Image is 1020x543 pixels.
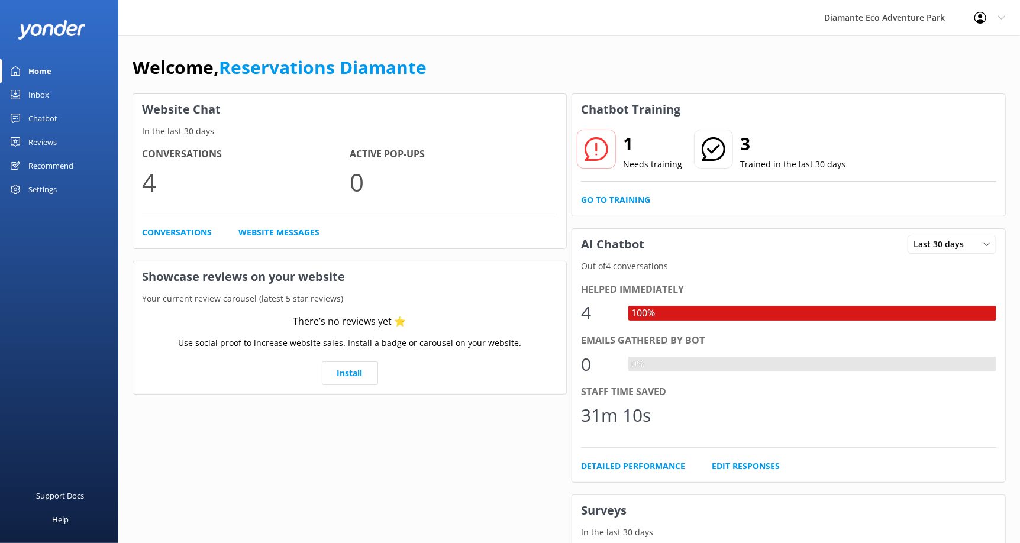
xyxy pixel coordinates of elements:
[572,94,689,125] h3: Chatbot Training
[28,59,51,83] div: Home
[572,229,653,260] h3: AI Chatbot
[133,94,566,125] h3: Website Chat
[142,147,350,162] h4: Conversations
[28,177,57,201] div: Settings
[581,333,996,348] div: Emails gathered by bot
[18,20,86,40] img: yonder-white-logo.png
[293,314,406,329] div: There’s no reviews yet ⭐
[572,495,1005,526] h3: Surveys
[581,282,996,298] div: Helped immediately
[133,53,427,82] h1: Welcome,
[572,526,1005,539] p: In the last 30 days
[28,154,73,177] div: Recommend
[37,484,85,508] div: Support Docs
[142,226,212,239] a: Conversations
[581,401,651,429] div: 31m 10s
[133,125,566,138] p: In the last 30 days
[740,130,845,158] h2: 3
[623,158,682,171] p: Needs training
[623,130,682,158] h2: 1
[28,106,57,130] div: Chatbot
[581,384,996,400] div: Staff time saved
[133,261,566,292] h3: Showcase reviews on your website
[914,238,971,251] span: Last 30 days
[628,357,647,372] div: 0%
[740,158,845,171] p: Trained in the last 30 days
[322,361,378,385] a: Install
[712,460,780,473] a: Edit Responses
[581,193,650,206] a: Go to Training
[133,292,566,305] p: Your current review carousel (latest 5 star reviews)
[178,337,521,350] p: Use social proof to increase website sales. Install a badge or carousel on your website.
[581,350,616,379] div: 0
[350,162,557,202] p: 0
[28,130,57,154] div: Reviews
[238,226,319,239] a: Website Messages
[581,460,685,473] a: Detailed Performance
[52,508,69,531] div: Help
[572,260,1005,273] p: Out of 4 conversations
[581,299,616,327] div: 4
[28,83,49,106] div: Inbox
[628,306,658,321] div: 100%
[142,162,350,202] p: 4
[350,147,557,162] h4: Active Pop-ups
[219,55,427,79] a: Reservations Diamante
